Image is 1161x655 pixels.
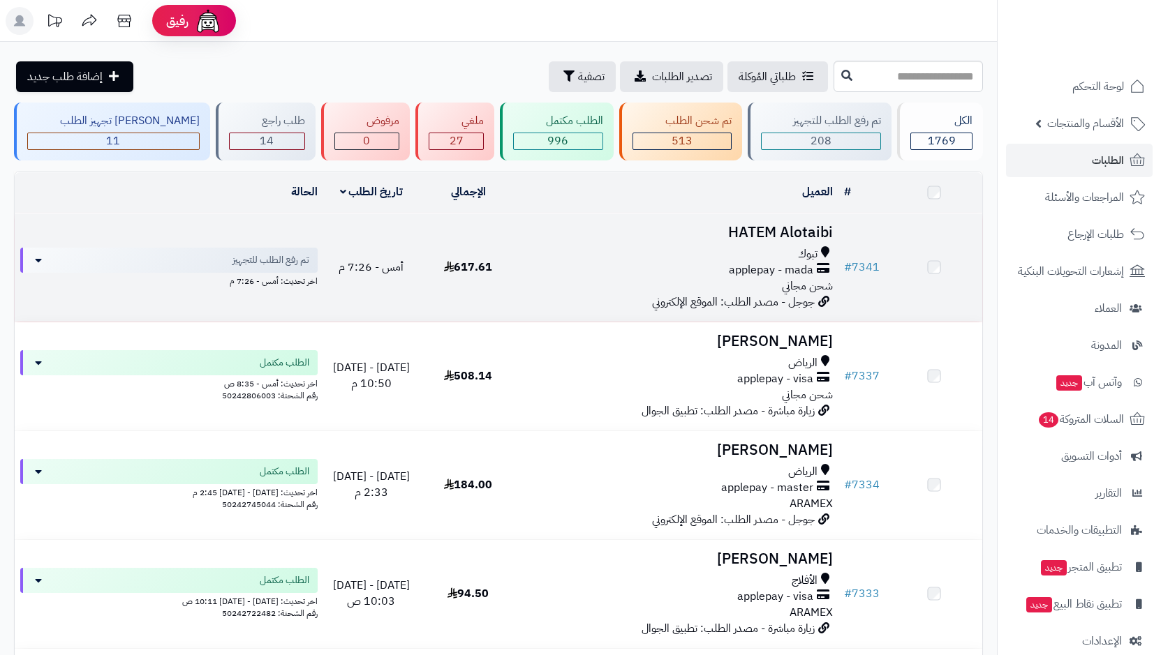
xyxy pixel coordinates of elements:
[194,7,222,35] img: ai-face.png
[721,480,813,496] span: applepay - master
[522,551,834,567] h3: [PERSON_NAME]
[20,375,318,390] div: اخر تحديث: أمس - 8:35 ص
[788,355,818,371] span: الرياض
[339,259,404,276] span: أمس - 7:26 م
[844,368,880,384] a: #7337
[1006,439,1153,473] a: أدوات التسويق
[844,259,880,276] a: #7341
[745,103,895,160] a: تم رفع الطلب للتجهيز 208
[811,133,831,149] span: 208
[1006,329,1153,362] a: المدونة
[633,133,731,149] div: 513
[844,585,880,602] a: #7333
[1039,412,1058,428] span: 14
[1041,560,1067,575] span: جديد
[222,498,318,511] span: رقم الشحنة: 50242745044
[451,183,486,200] a: الإجمالي
[229,113,305,129] div: طلب راجع
[28,133,199,149] div: 11
[642,402,815,419] span: زيارة مباشرة - مصدر الطلب: تطبيق الجوال
[729,262,813,278] span: applepay - mada
[444,476,492,493] span: 184.00
[652,68,712,85] span: تصدير الطلبات
[802,183,833,200] a: العميل
[652,294,815,310] span: جوجل - مصدر الطلب: الموقع الإلكتروني
[1006,181,1153,214] a: المراجعات والأسئلة
[333,359,410,392] span: [DATE] - [DATE] 10:50 م
[335,133,399,149] div: 0
[1095,483,1122,503] span: التقارير
[620,61,723,92] a: تصدير الطلبات
[230,133,304,149] div: 14
[1006,366,1153,399] a: وآتس آبجديد
[1018,262,1124,281] span: إشعارات التحويلات البنكية
[1026,597,1052,612] span: جديد
[260,133,274,149] span: 14
[166,13,188,29] span: رفيق
[20,593,318,608] div: اخر تحديث: [DATE] - [DATE] 10:11 ص
[522,225,834,241] h3: HATEM Alotaibi
[513,113,603,129] div: الطلب مكتمل
[642,620,815,637] span: زيارة مباشرة - مصدر الطلب: تطبيق الجوال
[547,133,568,149] span: 996
[1095,299,1122,318] span: العملاء
[727,61,828,92] a: طلباتي المُوكلة
[16,61,133,92] a: إضافة طلب جديد
[1072,77,1124,96] span: لوحة التحكم
[333,577,410,610] span: [DATE] - [DATE] 10:03 ص
[1006,144,1153,177] a: الطلبات
[792,573,818,589] span: الأفلاج
[1006,550,1153,584] a: تطبيق المتجرجديد
[1037,409,1124,429] span: السلات المتروكة
[762,133,881,149] div: 208
[444,259,492,276] span: 617.61
[652,511,815,528] span: جوجل - مصدر الطلب: الموقع الإلكتروني
[672,133,693,149] span: 513
[633,113,732,129] div: تم شحن الطلب
[213,103,318,160] a: طلب راجع 14
[260,573,309,587] span: الطلب مكتمل
[1061,446,1122,466] span: أدوات التسويق
[334,113,400,129] div: مرفوض
[232,253,309,267] span: تم رفع الطلب للتجهيز
[429,133,483,149] div: 27
[1056,375,1082,391] span: جديد
[448,585,489,602] span: 94.50
[1047,114,1124,133] span: الأقسام والمنتجات
[894,103,986,160] a: الكل1769
[20,484,318,499] div: اخر تحديث: [DATE] - [DATE] 2:45 م
[1006,292,1153,325] a: العملاء
[1037,520,1122,540] span: التطبيقات والخدمات
[222,607,318,619] span: رقم الشحنة: 50242722482
[27,113,200,129] div: [PERSON_NAME] تجهيز الطلب
[1025,594,1122,614] span: تطبيق نقاط البيع
[1006,402,1153,436] a: السلات المتروكة14
[37,7,72,38] a: تحديثات المنصة
[844,183,851,200] a: #
[291,183,318,200] a: الحالة
[844,476,852,493] span: #
[616,103,745,160] a: تم شحن الطلب 513
[1067,225,1124,244] span: طلبات الإرجاع
[844,259,852,276] span: #
[1082,631,1122,651] span: الإعدادات
[340,183,404,200] a: تاريخ الطلب
[497,103,616,160] a: الطلب مكتمل 996
[910,113,973,129] div: الكل
[1006,513,1153,547] a: التطبيقات والخدمات
[318,103,413,160] a: مرفوض 0
[782,278,833,294] span: شحن مجاني
[106,133,120,149] span: 11
[413,103,497,160] a: ملغي 27
[522,442,834,458] h3: [PERSON_NAME]
[514,133,602,149] div: 996
[844,476,880,493] a: #7334
[363,133,370,149] span: 0
[844,368,852,384] span: #
[1055,372,1122,392] span: وآتس آب
[761,113,882,129] div: تم رفع الطلب للتجهيز
[782,386,833,403] span: شحن مجاني
[1040,557,1122,577] span: تطبيق المتجر
[737,371,813,387] span: applepay - visa
[222,389,318,402] span: رقم الشحنة: 50242806003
